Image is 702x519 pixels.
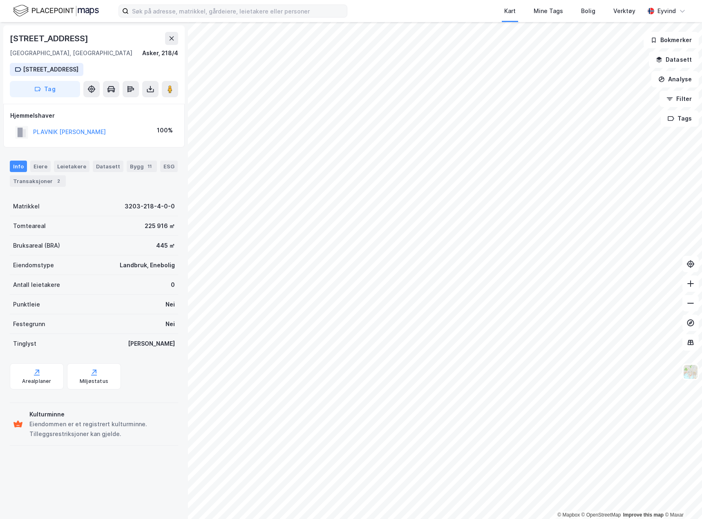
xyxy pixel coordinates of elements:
[504,6,516,16] div: Kart
[145,162,154,170] div: 11
[534,6,563,16] div: Mine Tags
[661,110,699,127] button: Tags
[13,280,60,290] div: Antall leietakere
[661,480,702,519] iframe: Chat Widget
[129,5,347,17] input: Søk på adresse, matrikkel, gårdeiere, leietakere eller personer
[165,319,175,329] div: Nei
[13,339,36,349] div: Tinglyst
[683,364,698,380] img: Z
[93,161,123,172] div: Datasett
[127,161,157,172] div: Bygg
[29,419,175,439] div: Eiendommen er et registrert kulturminne. Tilleggsrestriksjoner kan gjelde.
[10,32,90,45] div: [STREET_ADDRESS]
[13,260,54,270] div: Eiendomstype
[171,280,175,290] div: 0
[23,65,78,74] div: [STREET_ADDRESS]
[10,111,178,121] div: Hjemmelshaver
[29,409,175,419] div: Kulturminne
[54,161,89,172] div: Leietakere
[581,6,595,16] div: Bolig
[145,221,175,231] div: 225 916 ㎡
[13,221,46,231] div: Tomteareal
[160,161,178,172] div: ESG
[157,125,173,135] div: 100%
[13,241,60,251] div: Bruksareal (BRA)
[13,4,99,18] img: logo.f888ab2527a4732fd821a326f86c7f29.svg
[651,71,699,87] button: Analyse
[613,6,635,16] div: Verktøy
[22,378,51,385] div: Arealplaner
[10,81,80,97] button: Tag
[10,175,66,187] div: Transaksjoner
[54,177,63,185] div: 2
[128,339,175,349] div: [PERSON_NAME]
[13,319,45,329] div: Festegrunn
[13,300,40,309] div: Punktleie
[557,512,580,518] a: Mapbox
[644,32,699,48] button: Bokmerker
[10,48,132,58] div: [GEOGRAPHIC_DATA], [GEOGRAPHIC_DATA]
[657,6,676,16] div: Eyvind
[581,512,621,518] a: OpenStreetMap
[660,91,699,107] button: Filter
[125,201,175,211] div: 3203-218-4-0-0
[661,480,702,519] div: Kontrollprogram for chat
[10,161,27,172] div: Info
[30,161,51,172] div: Eiere
[649,51,699,68] button: Datasett
[623,512,664,518] a: Improve this map
[165,300,175,309] div: Nei
[80,378,108,385] div: Miljøstatus
[120,260,175,270] div: Landbruk, Enebolig
[142,48,178,58] div: Asker, 218/4
[13,201,40,211] div: Matrikkel
[156,241,175,251] div: 445 ㎡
